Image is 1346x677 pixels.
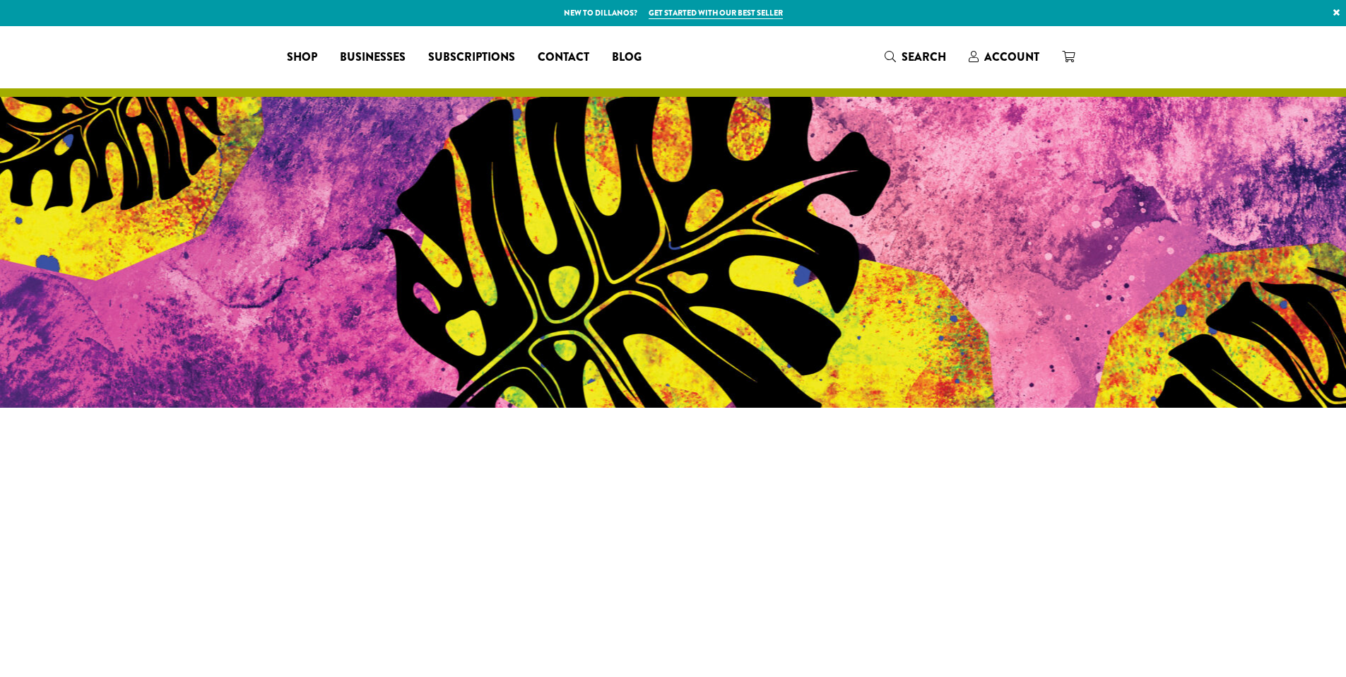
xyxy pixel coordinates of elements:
span: Shop [287,49,317,66]
span: Contact [538,49,589,66]
span: Blog [612,49,642,66]
span: Subscriptions [428,49,515,66]
span: Search [902,49,946,65]
span: Account [984,49,1039,65]
a: Search [873,45,957,69]
a: Get started with our best seller [649,7,783,19]
span: Businesses [340,49,406,66]
a: Shop [276,46,329,69]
